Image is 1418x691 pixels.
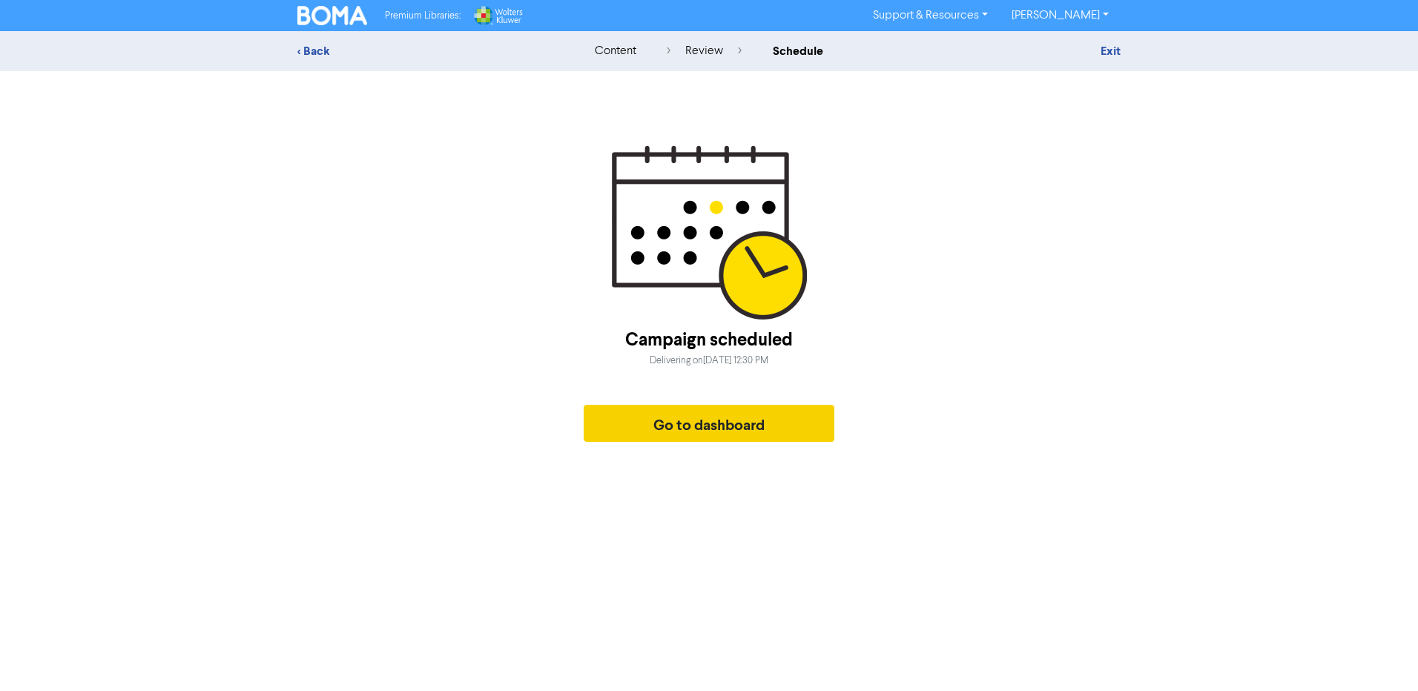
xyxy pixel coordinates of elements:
[773,42,823,60] div: schedule
[584,405,834,442] button: Go to dashboard
[472,6,523,25] img: Wolters Kluwer
[612,145,807,320] img: Scheduled
[625,327,793,354] div: Campaign scheduled
[861,4,1000,27] a: Support & Resources
[1000,4,1121,27] a: [PERSON_NAME]
[1344,620,1418,691] iframe: Chat Widget
[650,354,768,368] div: Delivering on [DATE] 12:30 PM
[385,11,461,21] span: Premium Libraries:
[667,42,742,60] div: review
[297,6,367,25] img: BOMA Logo
[1101,44,1121,59] a: Exit
[595,42,636,60] div: content
[297,42,557,60] div: < Back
